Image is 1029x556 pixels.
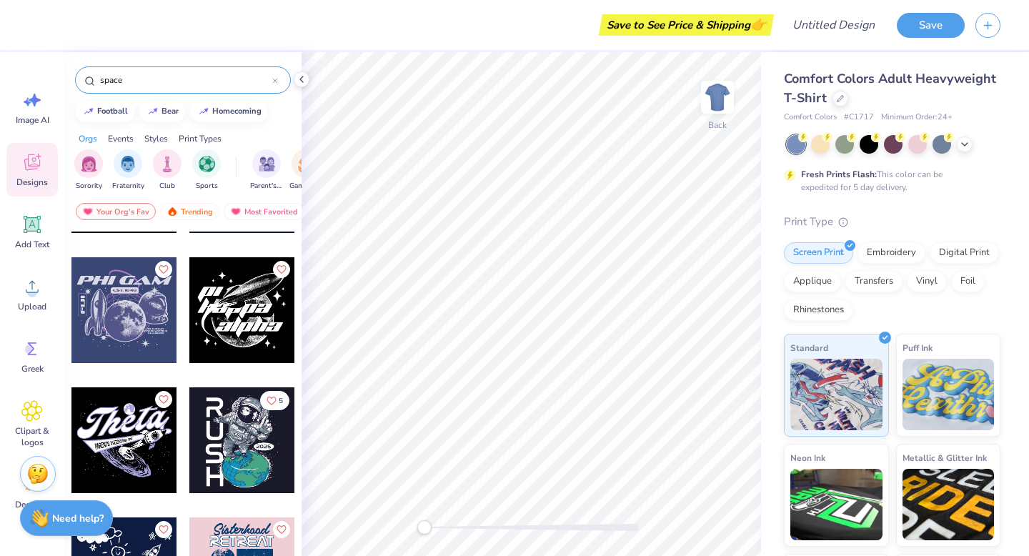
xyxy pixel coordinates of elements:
span: Upload [18,301,46,312]
img: Parent's Weekend Image [259,156,275,172]
span: Metallic & Glitter Ink [903,450,987,465]
div: Save to See Price & Shipping [602,14,770,36]
button: Save [897,13,965,38]
img: trending.gif [166,207,178,217]
button: homecoming [190,101,268,122]
img: Back [703,83,732,111]
div: Applique [784,271,841,292]
div: Transfers [845,271,903,292]
div: Your Org's Fav [76,203,156,220]
div: filter for Parent's Weekend [250,149,283,192]
div: Events [108,132,134,145]
img: Sports Image [199,156,215,172]
span: Sorority [76,181,102,192]
span: Fraternity [112,181,144,192]
button: Like [155,521,172,538]
span: Decorate [15,499,49,510]
div: Orgs [79,132,97,145]
span: Comfort Colors Adult Heavyweight T-Shirt [784,70,996,106]
img: Game Day Image [298,156,314,172]
span: Standard [790,340,828,355]
span: Game Day [289,181,322,192]
input: Try "Alpha" [99,73,272,87]
img: most_fav.gif [82,207,94,217]
button: football [75,101,134,122]
div: homecoming [212,107,262,115]
span: Parent's Weekend [250,181,283,192]
img: Club Image [159,156,175,172]
div: Vinyl [907,271,947,292]
div: Digital Print [930,242,999,264]
div: Screen Print [784,242,853,264]
div: Embroidery [857,242,925,264]
button: filter button [250,149,283,192]
img: Standard [790,359,883,430]
strong: Need help? [52,512,104,525]
span: Designs [16,177,48,188]
div: Rhinestones [784,299,853,321]
button: filter button [112,149,144,192]
span: Add Text [15,239,49,250]
button: Like [155,391,172,408]
span: Club [159,181,175,192]
div: Most Favorited [224,203,304,220]
img: most_fav.gif [230,207,242,217]
span: Image AI [16,114,49,126]
button: filter button [153,149,182,192]
img: Fraternity Image [120,156,136,172]
div: filter for Sports [192,149,221,192]
div: Trending [160,203,219,220]
button: filter button [74,149,103,192]
img: trend_line.gif [83,107,94,116]
div: Back [708,119,727,131]
div: filter for Club [153,149,182,192]
button: filter button [289,149,322,192]
span: Neon Ink [790,450,825,465]
span: 5 [279,397,283,404]
div: Styles [144,132,168,145]
img: Neon Ink [790,469,883,540]
img: Puff Ink [903,359,995,430]
strong: Fresh Prints Flash: [801,169,877,180]
span: Minimum Order: 24 + [881,111,953,124]
div: filter for Game Day [289,149,322,192]
div: bear [161,107,179,115]
button: Like [155,261,172,278]
div: filter for Fraternity [112,149,144,192]
div: Print Types [179,132,222,145]
div: Print Type [784,214,1000,230]
img: Sorority Image [81,156,97,172]
button: filter button [192,149,221,192]
img: trend_line.gif [147,107,159,116]
button: Like [273,261,290,278]
div: football [97,107,128,115]
span: Comfort Colors [784,111,837,124]
div: Foil [951,271,985,292]
span: Greek [21,363,44,374]
span: 👉 [750,16,766,33]
div: This color can be expedited for 5 day delivery. [801,168,977,194]
img: Metallic & Glitter Ink [903,469,995,540]
div: Accessibility label [417,520,432,535]
button: Like [260,391,289,410]
img: trend_line.gif [198,107,209,116]
span: Clipart & logos [9,425,56,448]
span: Sports [196,181,218,192]
div: filter for Sorority [74,149,103,192]
span: Puff Ink [903,340,933,355]
button: Like [273,521,290,538]
button: bear [139,101,185,122]
span: # C1717 [844,111,874,124]
input: Untitled Design [781,11,886,39]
